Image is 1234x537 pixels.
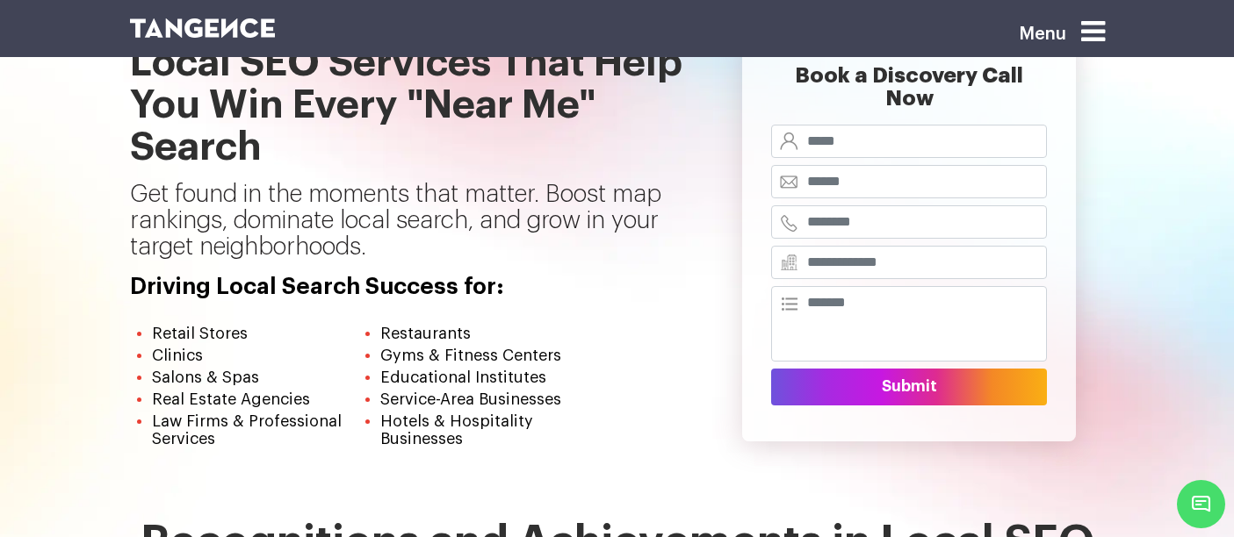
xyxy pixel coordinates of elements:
[130,275,688,300] h4: Driving Local Search Success for:
[380,347,561,363] span: Gyms & Fitness Centers
[152,369,259,385] span: Salons & Spas
[380,369,546,385] span: Educational Institutes
[130,182,688,275] p: Get found in the moments that matter. Boost map rankings, dominate local search, and grow in your...
[380,326,471,341] span: Restaurants
[130,18,276,38] img: logo SVG
[771,369,1047,405] button: Submit
[152,413,342,447] span: Law Firms & Professional Services
[152,391,310,407] span: Real Estate Agencies
[380,391,561,407] span: Service-Area Businesses
[771,64,1047,125] h2: Book a Discovery Call Now
[1177,480,1225,528] span: Chat Widget
[380,413,533,447] span: Hotels & Hospitality Businesses
[152,347,203,363] span: Clinics
[152,326,248,341] span: Retail Stores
